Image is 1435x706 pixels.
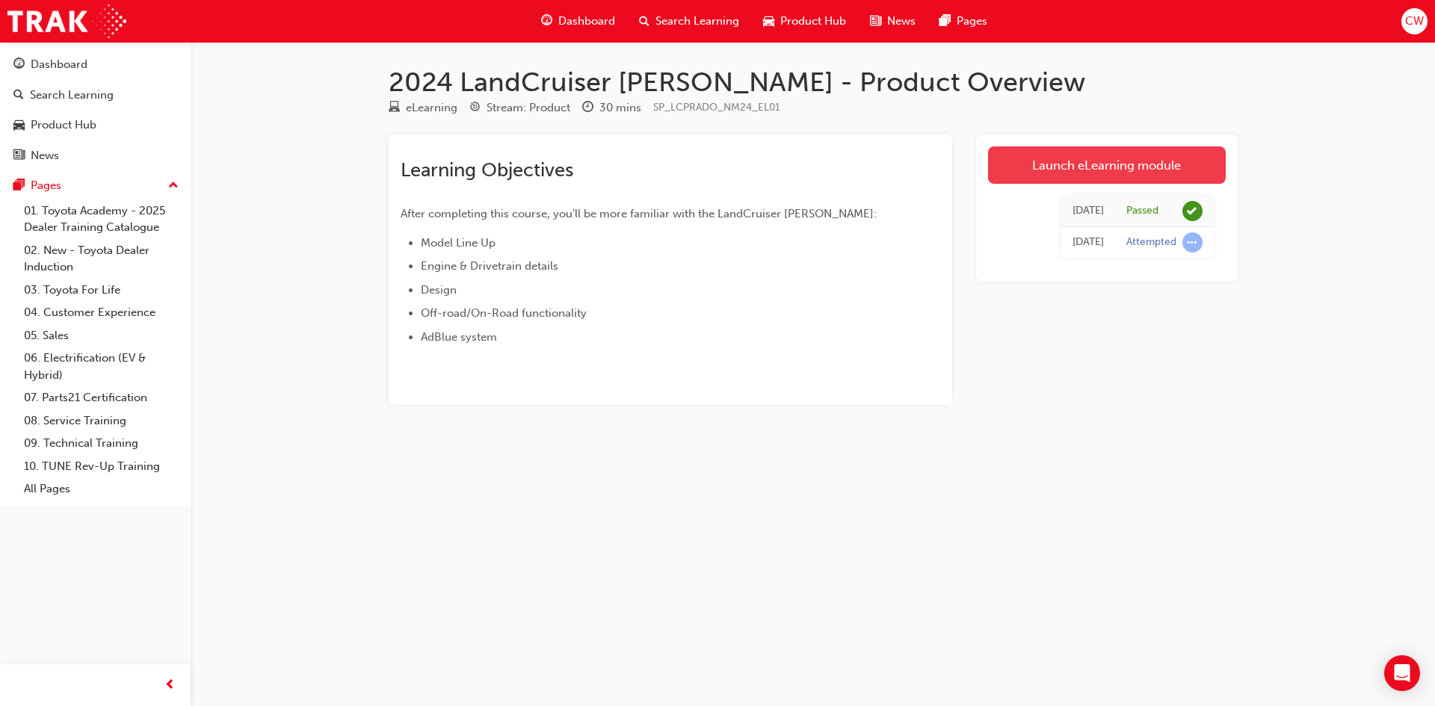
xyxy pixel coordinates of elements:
span: AdBlue system [421,330,497,344]
div: Attempted [1126,235,1176,250]
h1: 2024 LandCruiser [PERSON_NAME] - Product Overview [389,66,1238,99]
a: 03. Toyota For Life [18,279,185,302]
a: Product Hub [6,111,185,139]
span: Search Learning [655,13,739,30]
a: News [6,142,185,170]
span: CW [1405,13,1424,30]
span: News [887,13,916,30]
span: pages-icon [13,179,25,193]
a: 04. Customer Experience [18,301,185,324]
span: target-icon [469,102,481,115]
a: Dashboard [6,51,185,78]
a: 07. Parts21 Certification [18,386,185,409]
a: news-iconNews [858,6,928,37]
div: News [31,147,59,164]
span: news-icon [870,12,881,31]
div: Dashboard [31,56,87,73]
div: eLearning [406,99,457,117]
a: All Pages [18,477,185,501]
div: Duration [582,99,641,117]
a: 01. Toyota Academy - 2025 Dealer Training Catalogue [18,199,185,239]
div: Search Learning [30,87,114,104]
a: 05. Sales [18,324,185,347]
span: learningRecordVerb_PASS-icon [1182,201,1203,221]
button: Pages [6,172,185,199]
span: news-icon [13,149,25,163]
button: CW [1401,8,1428,34]
span: guage-icon [13,58,25,72]
button: DashboardSearch LearningProduct HubNews [6,48,185,172]
a: 08. Service Training [18,409,185,433]
div: Stream: Product [487,99,570,117]
span: car-icon [763,12,774,31]
a: 10. TUNE Rev-Up Training [18,455,185,478]
span: prev-icon [164,676,176,695]
a: car-iconProduct Hub [751,6,858,37]
div: Stream [469,99,570,117]
a: guage-iconDashboard [529,6,627,37]
a: 09. Technical Training [18,432,185,455]
span: After completing this course, you'll be more familiar with the LandCruiser [PERSON_NAME]: [401,207,877,220]
span: Learning resource code [653,101,780,114]
span: Design [421,283,457,297]
span: Learning Objectives [401,158,573,182]
span: Off-road/On-Road functionality [421,306,587,320]
span: Model Line Up [421,236,496,250]
div: Passed [1126,204,1158,218]
a: Search Learning [6,81,185,109]
span: search-icon [639,12,649,31]
a: 06. Electrification (EV & Hybrid) [18,347,185,386]
span: car-icon [13,119,25,132]
span: search-icon [13,89,24,102]
div: Type [389,99,457,117]
span: Dashboard [558,13,615,30]
img: Trak [7,4,126,38]
a: Launch eLearning module [988,146,1226,184]
div: Fri Aug 08 2025 11:55:54 GMT+1000 (Australian Eastern Standard Time) [1073,202,1104,220]
span: Engine & Drivetrain details [421,259,558,273]
div: 30 mins [599,99,641,117]
div: Fri Aug 08 2025 11:18:46 GMT+1000 (Australian Eastern Standard Time) [1073,234,1104,251]
div: Open Intercom Messenger [1384,655,1420,691]
span: learningRecordVerb_ATTEMPT-icon [1182,232,1203,253]
span: up-icon [168,176,179,196]
span: pages-icon [939,12,951,31]
a: 02. New - Toyota Dealer Induction [18,239,185,279]
a: pages-iconPages [928,6,999,37]
span: Pages [957,13,987,30]
span: guage-icon [541,12,552,31]
span: clock-icon [582,102,593,115]
span: learningResourceType_ELEARNING-icon [389,102,400,115]
div: Pages [31,177,61,194]
a: search-iconSearch Learning [627,6,751,37]
div: Product Hub [31,117,96,134]
span: Product Hub [780,13,846,30]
